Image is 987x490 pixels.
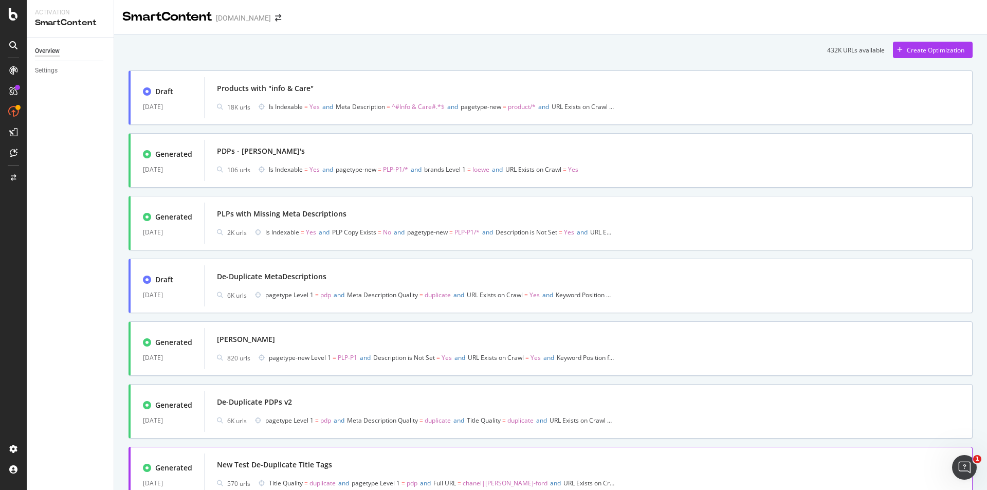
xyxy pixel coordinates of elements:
span: = [449,228,453,237]
span: URL Exists on Crawl [563,479,619,487]
span: duplicate [507,416,534,425]
span: and [482,228,493,237]
span: Yes [531,353,541,362]
span: pagetype-new [461,102,501,111]
span: = [502,416,506,425]
span: Title Quality [269,479,303,487]
span: PLP-P1/* [454,228,480,237]
div: Generated [155,337,192,348]
span: No [383,228,391,237]
div: [DOMAIN_NAME] [216,13,271,23]
span: = [458,479,461,487]
a: Overview [35,46,106,57]
div: 2K urls [227,228,247,237]
span: and [454,353,465,362]
span: product/* [508,102,536,111]
div: 432K URLs available [827,46,885,55]
span: and [360,353,371,362]
iframe: Intercom live chat [952,455,977,480]
span: and [322,102,333,111]
span: Title Quality [467,416,501,425]
span: and [550,479,561,487]
span: = [525,353,529,362]
div: SmartContent [35,17,105,29]
span: pagetype Level 1 [352,479,400,487]
span: = [301,228,304,237]
span: Meta Description [336,102,385,111]
span: 1 [973,455,981,463]
span: Is Indexable [269,165,303,174]
span: and [338,479,349,487]
span: = [524,291,528,299]
span: pdp [320,416,331,425]
span: brands Level 1 [424,165,466,174]
span: pagetype Level 1 [265,291,314,299]
span: = [503,102,506,111]
span: Description is Not Set [496,228,557,237]
div: Generated [155,149,192,159]
span: URL Exists on Crawl [590,228,646,237]
div: Generated [155,463,192,473]
span: = [378,228,381,237]
span: and [453,291,464,299]
div: Settings [35,65,58,76]
span: Yes [442,353,452,362]
span: pdp [320,291,331,299]
span: Keyword Position for URL [556,291,627,299]
span: and [577,228,588,237]
div: Products with "info & Care" [217,83,314,94]
span: = [387,102,390,111]
div: 106 urls [227,166,250,174]
span: and [334,291,344,299]
span: and [543,353,554,362]
div: PDPs - [PERSON_NAME]'s [217,146,305,156]
span: URL Exists on Crawl [550,416,606,425]
span: URL Exists on Crawl [552,102,608,111]
span: loewe [472,165,489,174]
span: = [436,353,440,362]
span: and [453,416,464,425]
span: URL Exists on Crawl [505,165,561,174]
span: ^#Info & Care#.*$ [392,102,445,111]
div: De-Duplicate PDPs v2 [217,397,292,407]
span: = [304,479,308,487]
div: arrow-right-arrow-left [275,14,281,22]
span: Yes [568,165,578,174]
span: = [333,353,336,362]
span: Yes [306,228,316,237]
span: Keyword Position for URL [557,353,628,362]
span: and [536,416,547,425]
div: [PERSON_NAME] [217,334,275,344]
span: and [447,102,458,111]
div: Draft [155,275,173,285]
span: = [467,165,471,174]
span: chanel|[PERSON_NAME]-ford [463,479,547,487]
div: PLPs with Missing Meta Descriptions [217,209,346,219]
div: New Test De-Duplicate Title Tags [217,460,332,470]
span: Yes [614,102,625,111]
div: [DATE] [143,226,192,239]
div: Activation [35,8,105,17]
span: pagetype-new Level 1 [269,353,331,362]
div: Draft [155,86,173,97]
span: and [492,165,503,174]
span: = [419,291,423,299]
span: Is Indexable [269,102,303,111]
span: Meta Description Quality [347,416,418,425]
span: Yes [529,291,540,299]
div: 6K urls [227,291,247,300]
span: URL Exists on Crawl [468,353,524,362]
span: URL Exists on Crawl [467,291,523,299]
span: pagetype-new [336,165,376,174]
div: SmartContent [122,8,212,26]
span: PLP-P1 [338,353,357,362]
span: and [334,416,344,425]
div: Create Optimization [907,46,964,55]
span: and [420,479,431,487]
span: Description is Not Set [373,353,435,362]
a: Settings [35,65,106,76]
span: = [315,291,319,299]
div: [DATE] [143,414,192,427]
div: 6K urls [227,416,247,425]
span: PLP-P1/* [383,165,408,174]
